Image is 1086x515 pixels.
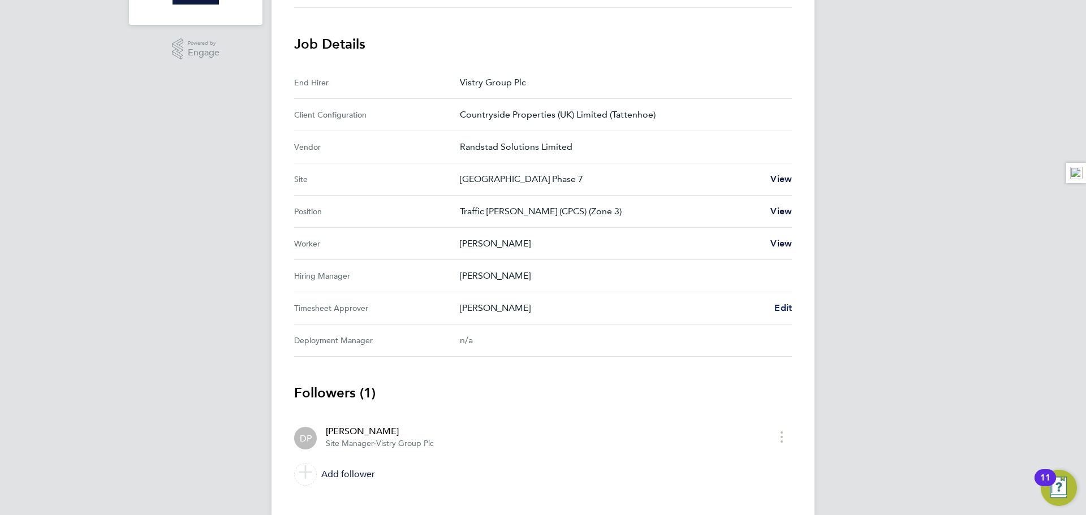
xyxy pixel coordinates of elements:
[460,205,761,218] p: Traffic [PERSON_NAME] (CPCS) (Zone 3)
[294,76,460,89] div: End Hirer
[1041,470,1077,506] button: Open Resource Center, 11 new notifications
[326,439,374,448] span: Site Manager
[326,425,434,438] div: [PERSON_NAME]
[172,38,220,60] a: Powered byEngage
[460,172,761,186] p: [GEOGRAPHIC_DATA] Phase 7
[460,269,783,283] p: [PERSON_NAME]
[188,48,219,58] span: Engage
[188,38,219,48] span: Powered by
[294,269,460,283] div: Hiring Manager
[294,334,460,347] div: Deployment Manager
[460,301,765,315] p: [PERSON_NAME]
[460,76,783,89] p: Vistry Group Plc
[294,301,460,315] div: Timesheet Approver
[770,206,792,217] span: View
[460,237,761,250] p: [PERSON_NAME]
[376,439,434,448] span: Vistry Group Plc
[294,172,460,186] div: Site
[460,334,774,347] div: n/a
[1040,478,1050,492] div: 11
[294,35,792,53] h3: Job Details
[294,427,317,449] div: Daniel Page
[460,140,783,154] p: Randstad Solutions Limited
[294,384,792,402] h3: Followers (1)
[294,108,460,122] div: Client Configuration
[774,301,792,315] a: Edit
[294,458,792,490] a: Add follower
[460,108,783,122] p: Countryside Properties (UK) Limited (Tattenhoe)
[374,439,376,448] span: ·
[294,205,460,218] div: Position
[770,174,792,184] span: View
[774,302,792,313] span: Edit
[770,238,792,249] span: View
[772,428,792,445] button: timesheet menu
[294,140,460,154] div: Vendor
[300,432,312,444] span: DP
[770,205,792,218] a: View
[294,237,460,250] div: Worker
[770,172,792,186] a: View
[770,237,792,250] a: View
